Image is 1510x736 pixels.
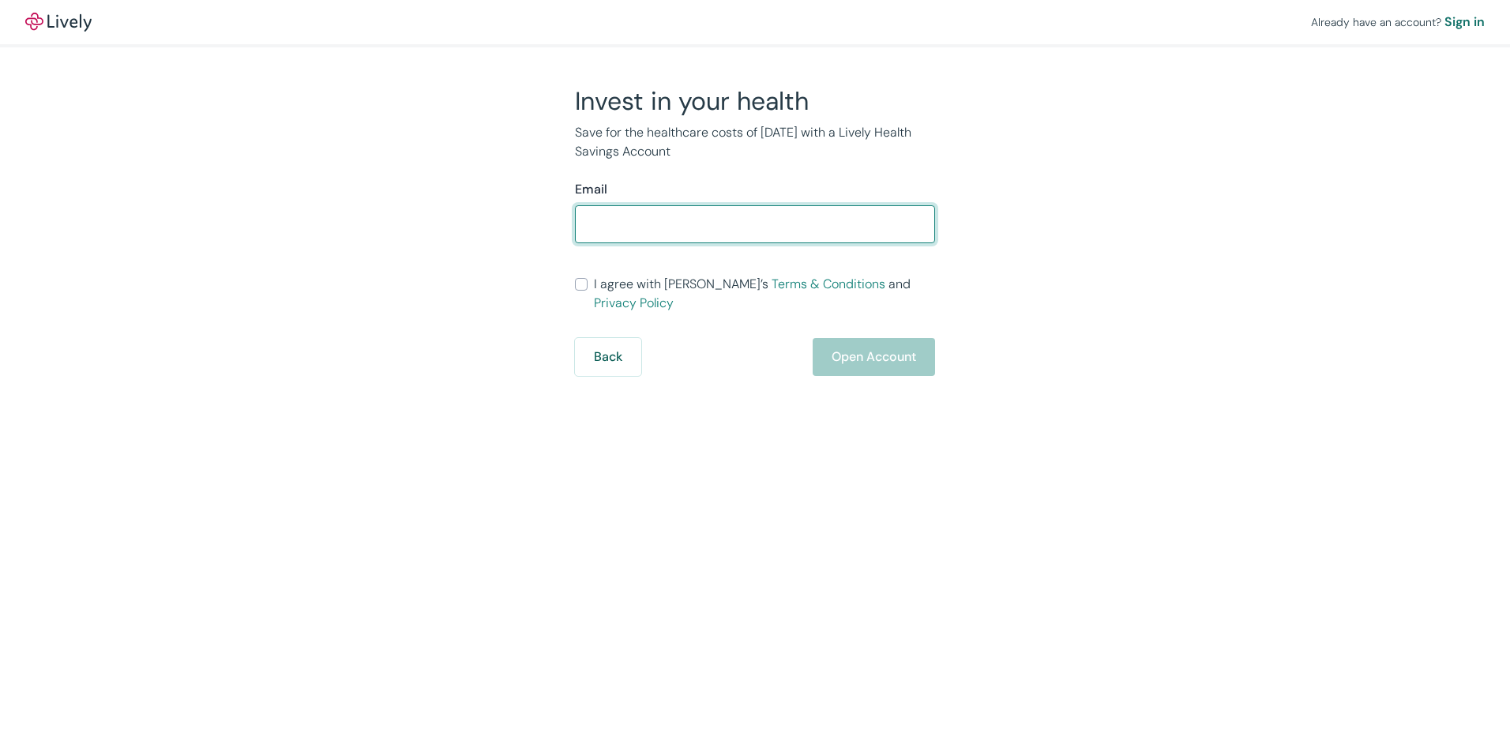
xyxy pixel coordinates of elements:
[1444,13,1485,32] a: Sign in
[575,123,935,161] p: Save for the healthcare costs of [DATE] with a Lively Health Savings Account
[575,85,935,117] h2: Invest in your health
[772,276,885,292] a: Terms & Conditions
[575,338,641,376] button: Back
[1311,13,1485,32] div: Already have an account?
[25,13,92,32] img: Lively
[594,275,935,313] span: I agree with [PERSON_NAME]’s and
[25,13,92,32] a: LivelyLively
[575,180,607,199] label: Email
[594,295,674,311] a: Privacy Policy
